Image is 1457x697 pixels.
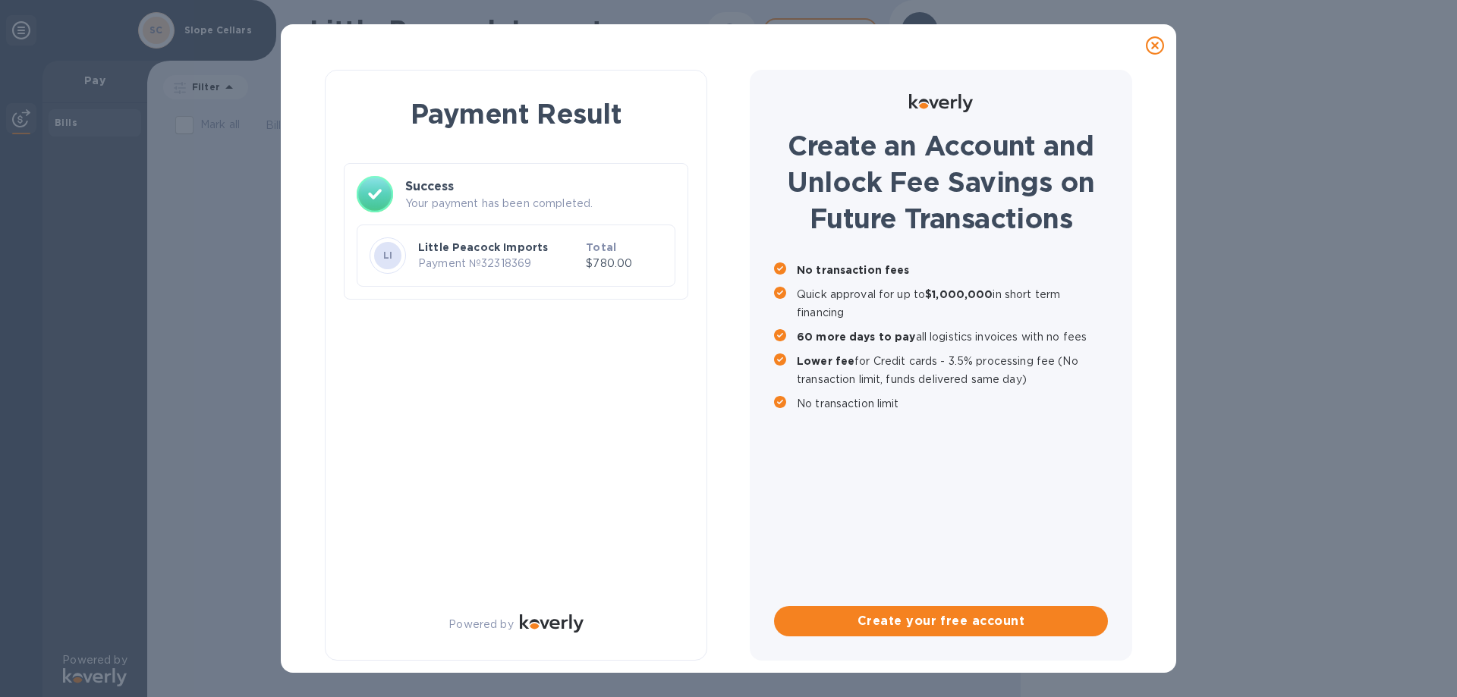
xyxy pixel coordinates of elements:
[418,240,580,255] p: Little Peacock Imports
[405,196,675,212] p: Your payment has been completed.
[797,264,910,276] b: No transaction fees
[774,127,1108,237] h1: Create an Account and Unlock Fee Savings on Future Transactions
[797,352,1108,388] p: for Credit cards - 3.5% processing fee (No transaction limit, funds delivered same day)
[405,177,675,196] h3: Success
[797,328,1108,346] p: all logistics invoices with no fees
[520,614,584,633] img: Logo
[586,256,662,272] p: $780.00
[797,394,1108,413] p: No transaction limit
[797,331,916,343] b: 60 more days to pay
[786,612,1096,630] span: Create your free account
[418,256,580,272] p: Payment № 32318369
[797,285,1108,322] p: Quick approval for up to in short term financing
[383,250,393,261] b: LI
[448,617,513,633] p: Powered by
[774,606,1108,636] button: Create your free account
[909,94,973,112] img: Logo
[925,288,993,300] b: $1,000,000
[797,355,854,367] b: Lower fee
[586,241,616,253] b: Total
[350,95,682,133] h1: Payment Result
